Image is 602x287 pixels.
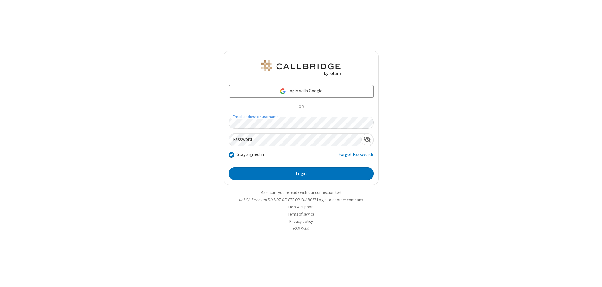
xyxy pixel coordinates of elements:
label: Stay signed in [237,151,264,158]
a: Login with Google [229,85,374,97]
input: Password [229,134,361,146]
a: Make sure you're ready with our connection test [261,190,341,195]
li: v2.6.349.0 [224,226,379,232]
span: OR [296,103,306,112]
input: Email address or username [229,117,374,129]
button: Login to another company [317,197,363,203]
a: Privacy policy [289,219,313,224]
button: Login [229,167,374,180]
a: Terms of service [288,211,314,217]
a: Help & support [288,204,314,210]
div: Show password [361,134,373,145]
img: QA Selenium DO NOT DELETE OR CHANGE [260,60,342,76]
a: Forgot Password? [338,151,374,163]
img: google-icon.png [279,88,286,95]
li: Not QA Selenium DO NOT DELETE OR CHANGE? [224,197,379,203]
